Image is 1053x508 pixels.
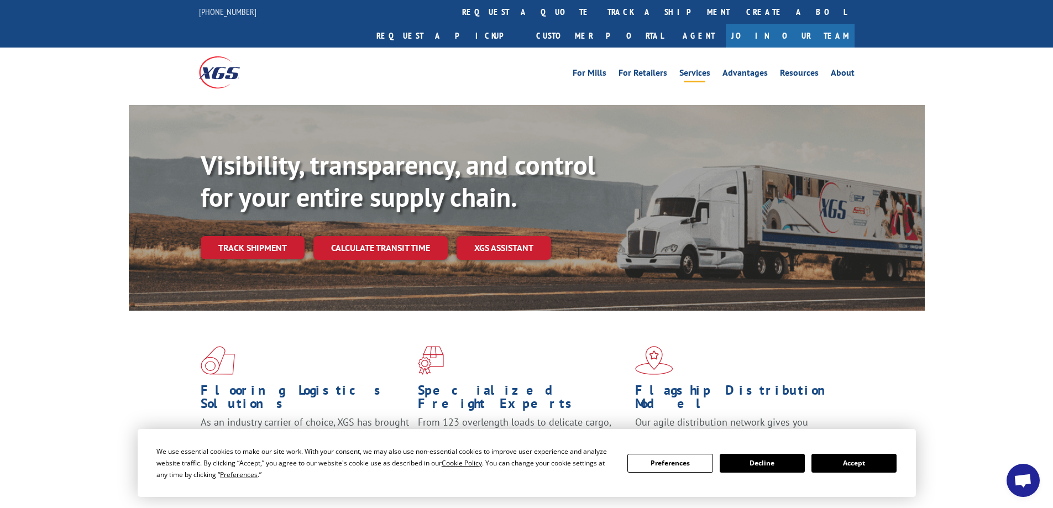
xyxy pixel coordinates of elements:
[201,346,235,375] img: xgs-icon-total-supply-chain-intelligence-red
[619,69,667,81] a: For Retailers
[201,236,305,259] a: Track shipment
[457,236,551,260] a: XGS ASSISTANT
[672,24,726,48] a: Agent
[156,446,614,480] div: We use essential cookies to make our site work. With your consent, we may also use non-essential ...
[627,454,713,473] button: Preferences
[573,69,606,81] a: For Mills
[831,69,855,81] a: About
[418,416,627,465] p: From 123 overlength loads to delicate cargo, our experienced staff knows the best way to move you...
[780,69,819,81] a: Resources
[418,346,444,375] img: xgs-icon-focused-on-flooring-red
[811,454,897,473] button: Accept
[1007,464,1040,497] div: Open chat
[201,148,595,214] b: Visibility, transparency, and control for your entire supply chain.
[635,416,839,442] span: Our agile distribution network gives you nationwide inventory management on demand.
[720,454,805,473] button: Decline
[679,69,710,81] a: Services
[722,69,768,81] a: Advantages
[726,24,855,48] a: Join Our Team
[313,236,448,260] a: Calculate transit time
[368,24,528,48] a: Request a pickup
[442,458,482,468] span: Cookie Policy
[635,384,844,416] h1: Flagship Distribution Model
[199,6,256,17] a: [PHONE_NUMBER]
[635,346,673,375] img: xgs-icon-flagship-distribution-model-red
[418,384,627,416] h1: Specialized Freight Experts
[220,470,258,479] span: Preferences
[201,384,410,416] h1: Flooring Logistics Solutions
[201,416,409,455] span: As an industry carrier of choice, XGS has brought innovation and dedication to flooring logistics...
[138,429,916,497] div: Cookie Consent Prompt
[528,24,672,48] a: Customer Portal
